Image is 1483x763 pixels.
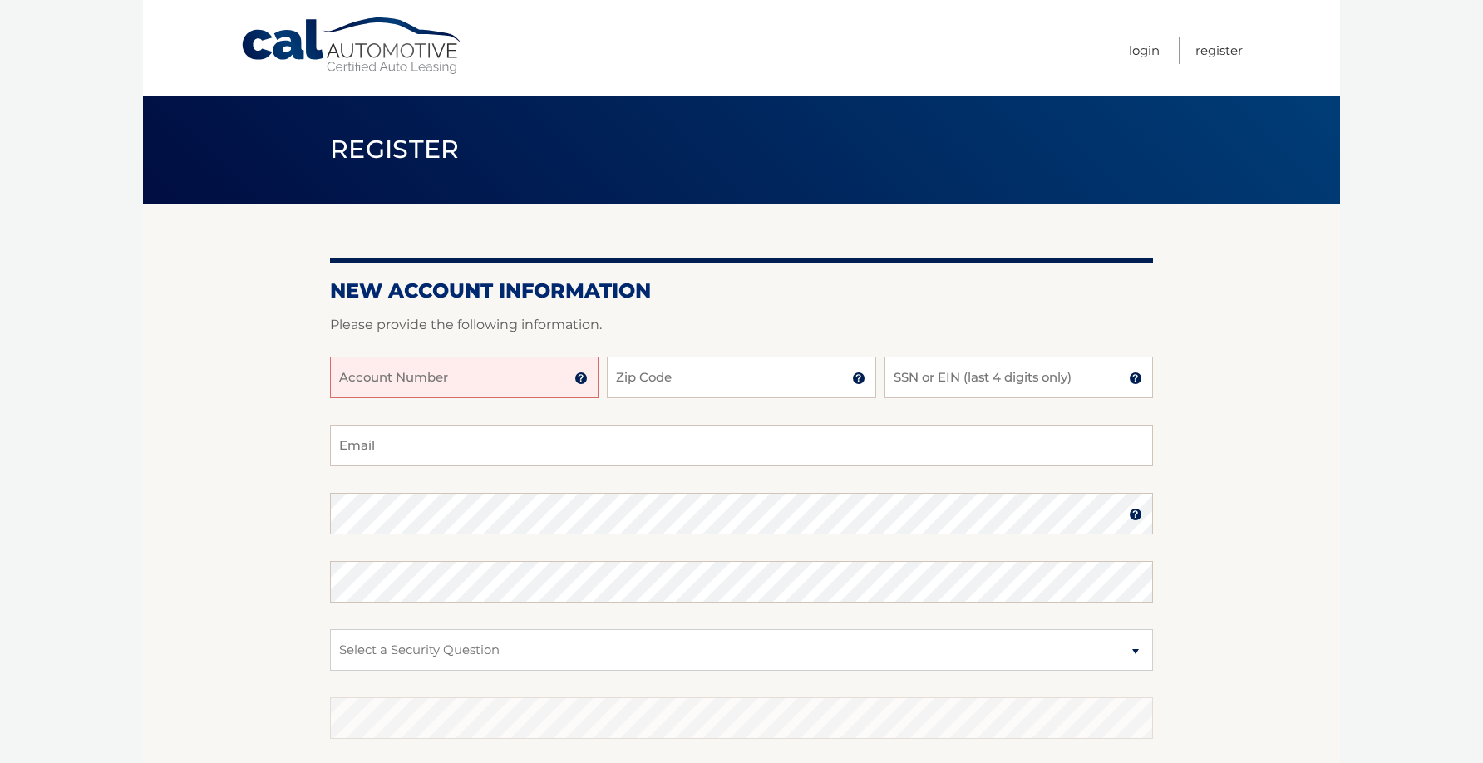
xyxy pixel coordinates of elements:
[330,278,1153,303] h2: New Account Information
[1195,37,1243,64] a: Register
[330,357,599,398] input: Account Number
[574,372,588,385] img: tooltip.svg
[607,357,875,398] input: Zip Code
[240,17,465,76] a: Cal Automotive
[1129,372,1142,385] img: tooltip.svg
[330,425,1153,466] input: Email
[330,313,1153,337] p: Please provide the following information.
[330,134,460,165] span: Register
[1129,37,1160,64] a: Login
[852,372,865,385] img: tooltip.svg
[884,357,1153,398] input: SSN or EIN (last 4 digits only)
[1129,508,1142,521] img: tooltip.svg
